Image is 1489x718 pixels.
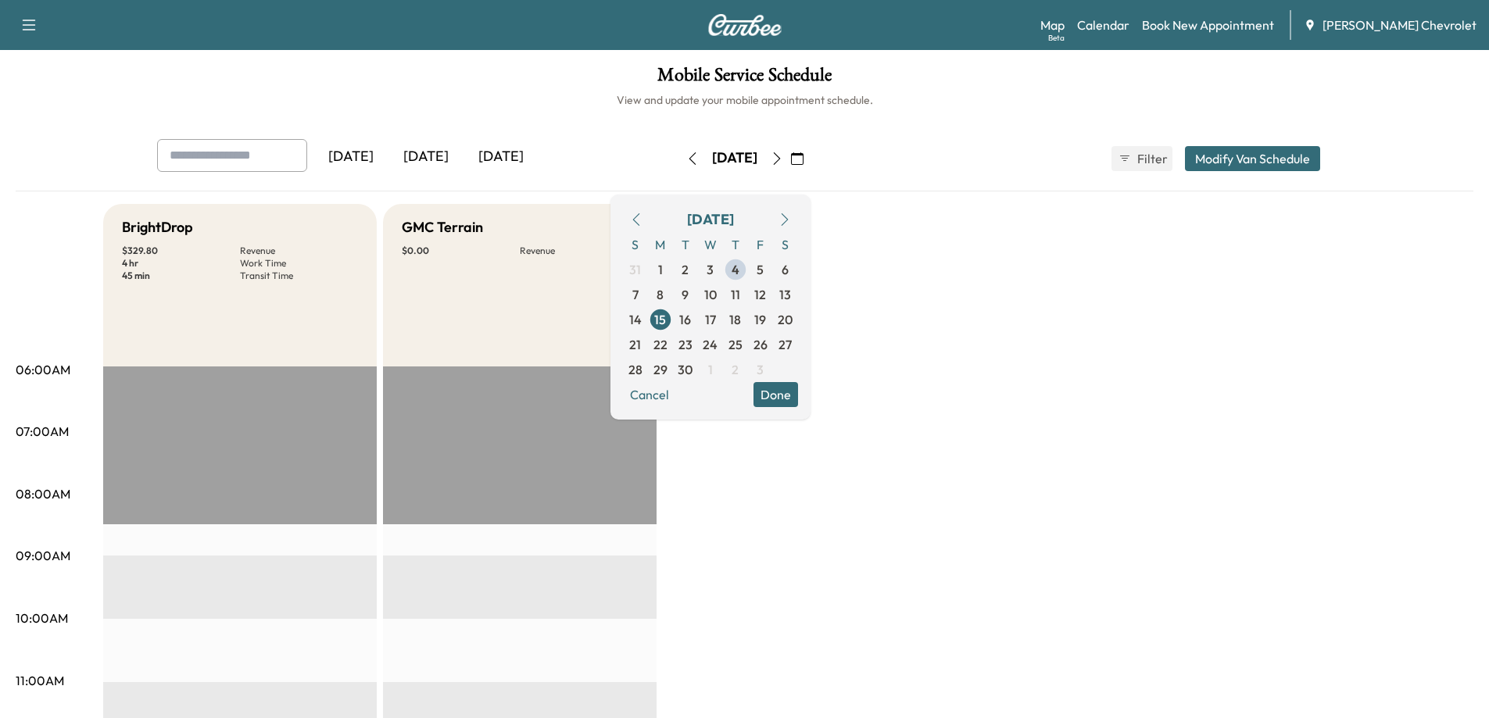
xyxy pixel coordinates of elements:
span: W [698,232,723,257]
span: 10 [704,285,717,304]
span: 12 [754,285,766,304]
a: Calendar [1077,16,1129,34]
p: 4 hr [122,257,240,270]
span: 30 [678,360,693,379]
div: [DATE] [464,139,539,175]
span: 31 [629,260,641,279]
span: M [648,232,673,257]
span: 20 [778,310,793,329]
span: 9 [682,285,689,304]
p: 11:00AM [16,671,64,690]
div: [DATE] [388,139,464,175]
span: T [723,232,748,257]
span: 17 [705,310,716,329]
h1: Mobile Service Schedule [16,66,1473,92]
span: 3 [757,360,764,379]
span: S [773,232,798,257]
p: Work Time [240,257,358,270]
span: 22 [653,335,668,354]
p: 10:00AM [16,609,68,627]
span: 11 [731,285,740,304]
p: 09:00AM [16,546,70,565]
span: 23 [678,335,693,354]
span: F [748,232,773,257]
p: 06:00AM [16,360,70,379]
span: 21 [629,335,641,354]
h5: BrightDrop [122,216,193,238]
span: 13 [779,285,791,304]
p: Revenue [240,245,358,257]
span: T [673,232,698,257]
span: 7 [632,285,639,304]
span: 26 [753,335,768,354]
button: Cancel [623,382,676,407]
p: $ 329.80 [122,245,240,257]
span: S [623,232,648,257]
span: 16 [679,310,691,329]
h6: View and update your mobile appointment schedule. [16,92,1473,108]
div: Beta [1048,32,1065,44]
span: 14 [629,310,642,329]
span: 15 [654,310,666,329]
img: Curbee Logo [707,14,782,36]
span: 8 [657,285,664,304]
span: 27 [779,335,792,354]
span: 1 [708,360,713,379]
h5: GMC Terrain [402,216,483,238]
span: 2 [732,360,739,379]
p: Transit Time [240,270,358,282]
span: 1 [658,260,663,279]
p: 45 min [122,270,240,282]
span: 19 [754,310,766,329]
span: 18 [729,310,741,329]
span: Filter [1137,149,1165,168]
button: Filter [1111,146,1172,171]
p: 07:00AM [16,422,69,441]
span: 24 [703,335,718,354]
span: 6 [782,260,789,279]
button: Modify Van Schedule [1185,146,1320,171]
div: [DATE] [712,148,757,168]
span: 28 [628,360,642,379]
div: [DATE] [313,139,388,175]
p: Revenue [520,245,638,257]
span: 29 [653,360,668,379]
a: MapBeta [1040,16,1065,34]
a: Book New Appointment [1142,16,1274,34]
span: [PERSON_NAME] Chevrolet [1323,16,1476,34]
p: $ 0.00 [402,245,520,257]
span: 2 [682,260,689,279]
p: 08:00AM [16,484,70,503]
span: 25 [728,335,743,354]
div: [DATE] [687,209,734,230]
span: 4 [732,260,739,279]
button: Done [753,382,798,407]
span: 5 [757,260,764,279]
span: 3 [707,260,714,279]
